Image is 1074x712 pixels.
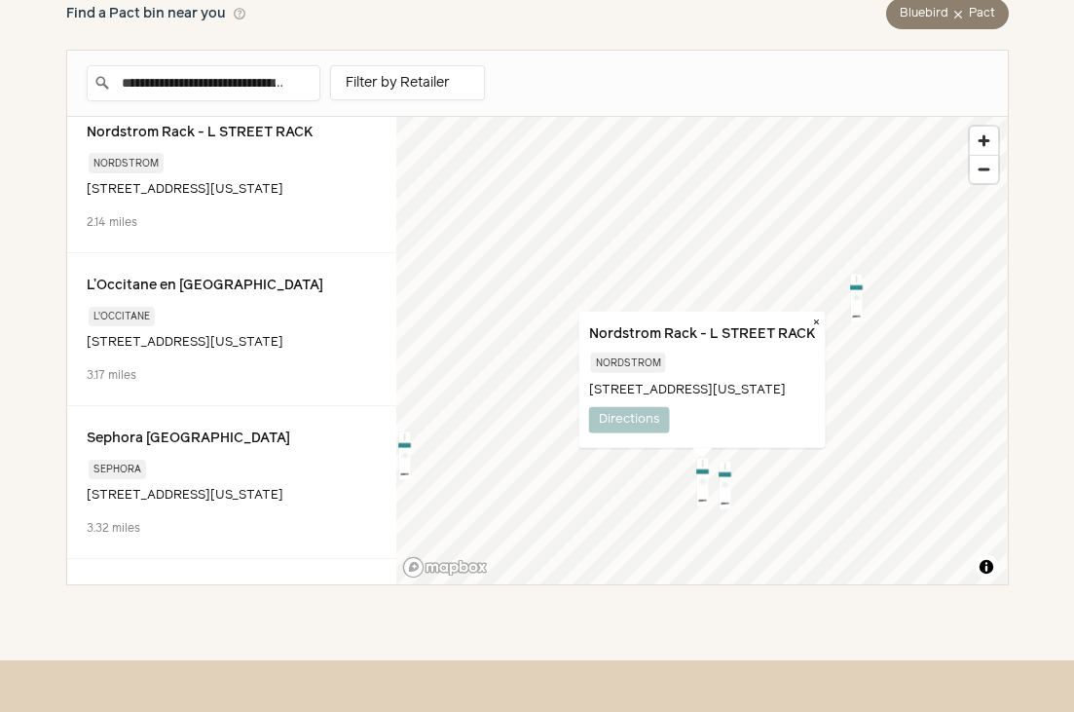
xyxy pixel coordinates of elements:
b: Nordstrom Rack - L STREET RACK [588,321,815,347]
canvas: Map [396,117,1008,584]
div: 2.14 miles [87,211,377,234]
div: [STREET_ADDRESS][US_STATE] [87,483,377,509]
span: nordstrom [595,357,660,367]
div: L’Occitane en [GEOGRAPHIC_DATA] [87,273,377,298]
div: [STREET_ADDRESS][US_STATE] [87,330,377,356]
div: 3.32 miles [87,517,377,540]
button: Close popup [806,312,825,333]
span: l'occitane [93,312,150,321]
div: 3.17 miles [87,364,377,387]
span: Zoom out [970,156,998,183]
span: Toggle attribution [975,555,998,579]
div: Nordstrom Rack - L STREET RACK [87,120,377,145]
div: Map marker [832,274,880,322]
button: Zoom out [970,155,998,183]
a: Mapbox logo [402,556,488,579]
div: Map marker [678,458,726,506]
span: nordstrom [93,159,159,169]
span: close [951,8,965,21]
div: Sephora [GEOGRAPHIC_DATA] [87,426,377,451]
div: Nordstrom Rack - PENTAGON CENTRE RACK [87,579,377,621]
div: Map marker [380,431,428,480]
span: Sephora [93,465,141,474]
input: Enter a location [87,65,320,101]
a: Directions [588,407,669,433]
div: [STREET_ADDRESS][US_STATE] [87,177,377,204]
button: help_outline [233,4,246,24]
p: [STREET_ADDRESS][US_STATE] [588,378,815,402]
button: Zoom in [970,127,998,155]
div: Map marker [700,461,749,509]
